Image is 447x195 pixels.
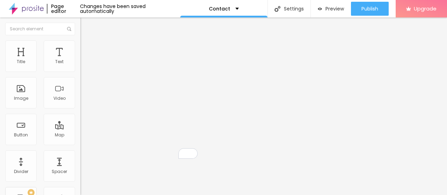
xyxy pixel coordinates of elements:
[311,2,351,16] button: Preview
[209,6,230,11] p: Contact
[274,6,280,12] img: Icone
[14,96,28,101] div: Image
[14,133,28,137] div: Button
[14,169,28,174] div: Divider
[52,169,67,174] div: Spacer
[361,6,378,12] span: Publish
[17,59,25,64] div: Title
[351,2,389,16] button: Publish
[55,59,64,64] div: Text
[53,96,66,101] div: Video
[55,133,64,137] div: Map
[80,17,447,195] iframe: To enrich screen reader interactions, please activate Accessibility in Grammarly extension settings
[414,6,437,12] span: Upgrade
[318,6,322,12] img: view-1.svg
[5,23,75,35] input: Search element
[67,27,71,31] img: Icone
[80,4,180,14] div: Changes have been saved automatically
[47,4,80,14] div: Page editor
[325,6,344,12] span: Preview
